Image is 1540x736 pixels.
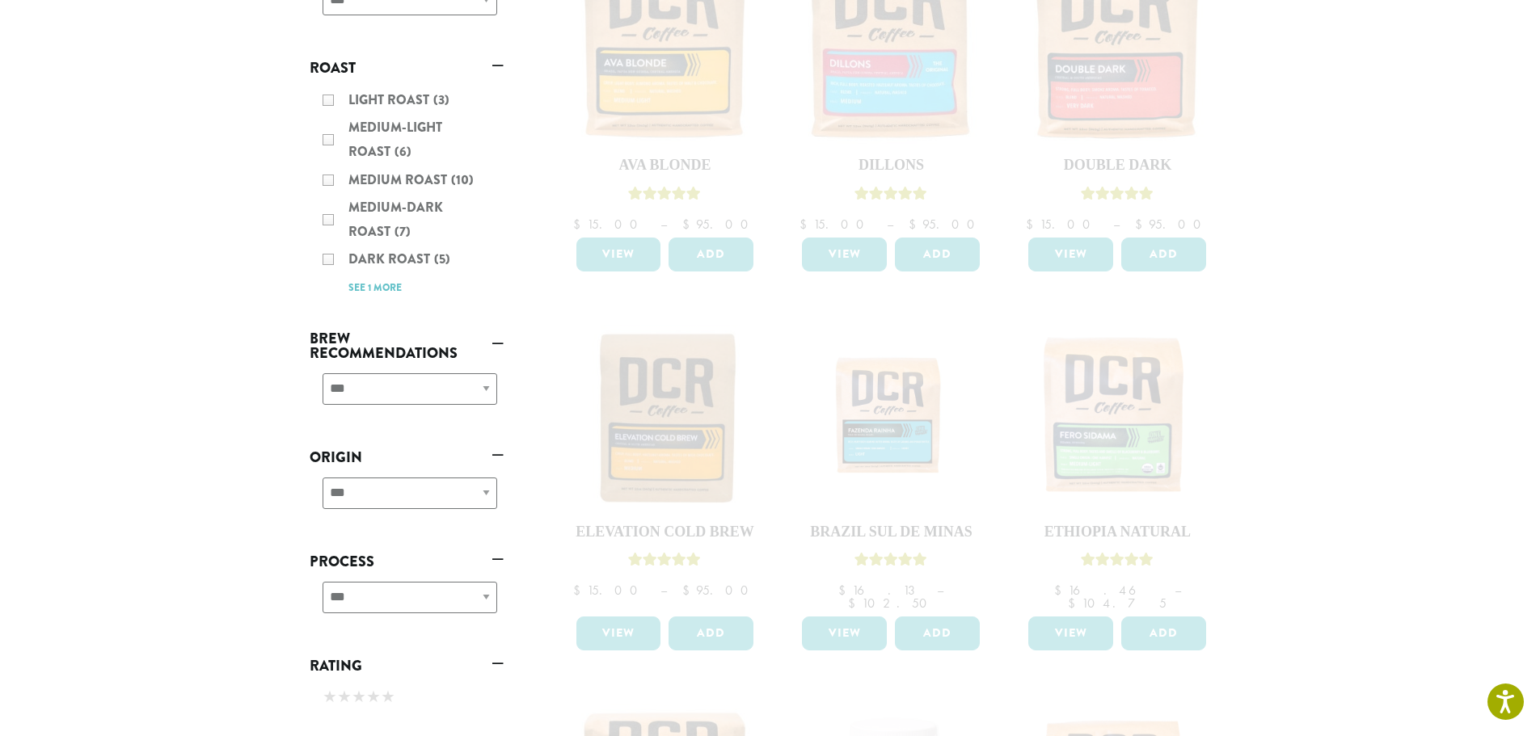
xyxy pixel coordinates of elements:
[310,367,504,424] div: Brew Recommendations
[310,575,504,633] div: Process
[310,471,504,528] div: Origin
[310,652,504,679] a: Rating
[310,548,504,575] a: Process
[310,325,504,367] a: Brew Recommendations
[310,679,504,717] div: Rating
[310,444,504,471] a: Origin
[310,82,504,305] div: Roast
[310,54,504,82] a: Roast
